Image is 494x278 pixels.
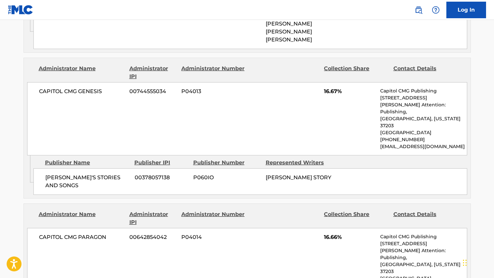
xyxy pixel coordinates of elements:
span: CAPITOL CMG GENESIS [39,87,125,95]
p: [PHONE_NUMBER] [380,136,467,143]
span: 00744555034 [129,87,176,95]
div: Publisher IPI [134,159,188,167]
div: Contact Details [393,210,458,226]
span: P04013 [181,87,246,95]
span: 16.66% [324,233,375,241]
div: Publisher Number [193,159,261,167]
iframe: Chat Widget [461,246,494,278]
span: P04014 [181,233,246,241]
span: 00378057138 [135,174,188,182]
div: Administrator Name [39,65,124,81]
a: Public Search [412,3,425,17]
a: Log In [446,2,486,18]
span: 16.67% [324,87,375,95]
img: search [415,6,423,14]
p: Capitol CMG Publishing [380,233,467,240]
div: Administrator Name [39,210,124,226]
img: help [432,6,440,14]
p: [GEOGRAPHIC_DATA] [380,129,467,136]
span: 00642854042 [129,233,176,241]
p: [GEOGRAPHIC_DATA], [US_STATE] 37203 [380,115,467,129]
span: [PERSON_NAME]'S STORIES AND SONGS [45,174,130,190]
div: Administrator Number [181,210,246,226]
div: Administrator IPI [129,210,176,226]
div: Administrator IPI [129,65,176,81]
span: [PERSON_NAME] STORY [266,174,331,181]
p: [GEOGRAPHIC_DATA], [US_STATE] 37203 [380,261,467,275]
div: Drag [463,253,467,273]
p: Capitol CMG Publishing [380,87,467,94]
div: Administrator Number [181,65,246,81]
div: Contact Details [393,65,458,81]
p: [EMAIL_ADDRESS][DOMAIN_NAME] [380,143,467,150]
img: MLC Logo [8,5,33,15]
span: CAPITOL CMG PARAGON [39,233,125,241]
div: Represented Writers [266,159,333,167]
div: Collection Share [324,65,388,81]
p: [STREET_ADDRESS][PERSON_NAME] Attention: Publishing, [380,94,467,115]
p: [STREET_ADDRESS][PERSON_NAME] Attention: Publishing, [380,240,467,261]
div: Collection Share [324,210,388,226]
div: Help [429,3,442,17]
div: Publisher Name [45,159,129,167]
span: P060IO [193,174,261,182]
